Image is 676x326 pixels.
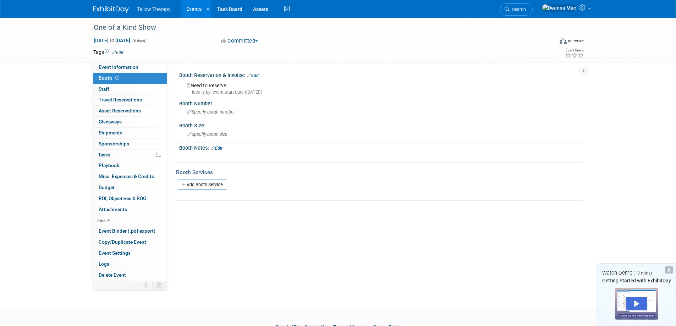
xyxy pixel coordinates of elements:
img: ExhibitDay [93,6,129,13]
div: Event Rating [565,49,584,52]
a: Travel Reservations [93,95,167,105]
span: [DATE] [DATE] [93,37,131,44]
a: Playbook [93,160,167,171]
a: Edit [112,50,123,55]
a: Misc. Expenses & Credits [93,171,167,182]
span: Event Information [99,64,138,70]
a: Asset Reservations [93,106,167,116]
span: Specify booth number [187,109,235,115]
td: Personalize Event Tab Strip [140,281,153,290]
a: Edit [247,73,259,78]
span: Shipments [99,130,122,136]
a: Sponsorships [93,139,167,149]
span: Event Binder (.pdf export) [99,228,155,234]
td: Tags [93,49,123,56]
a: Edit [211,146,222,151]
div: Play [626,297,647,310]
a: Add Booth Service [178,179,227,190]
span: Playbook [99,162,119,168]
span: Logs [99,261,109,267]
span: Travel Reservations [99,97,142,103]
div: Booth Size: [179,120,583,129]
span: Specify booth size [187,132,227,137]
a: Copy/Duplicate Event [93,237,167,248]
td: Toggle Event Tabs [152,281,167,290]
span: to [109,38,115,43]
div: Event Format [512,37,585,48]
a: Logs [93,259,167,270]
div: Booth Services [176,168,583,176]
span: (13 mins) [633,271,652,276]
span: Giveaways [99,119,122,125]
div: Dismiss [665,266,673,273]
span: Search [510,7,526,12]
span: Budget [99,184,115,190]
span: Delete Event [99,272,126,278]
span: Booth [99,75,121,81]
div: Getting Started with ExhibitDay [597,277,676,284]
span: Asset Reservations [99,108,141,114]
a: Event Information [93,62,167,73]
span: Sponsorships [99,141,129,147]
span: Copy/Duplicate Event [99,239,146,245]
a: Booth [93,73,167,84]
span: Tallow Therapy [137,6,171,12]
a: Event Binder (.pdf export) [93,226,167,237]
span: Tasks [98,152,110,158]
div: In-Person [568,38,584,44]
div: Booth Notes: [179,143,583,152]
div: Booth Reservation & Invoice: [179,70,583,79]
div: Ideally by: event start date ([DATE])? [187,89,578,95]
span: ROI, Objectives & ROO [99,195,146,201]
div: Booth Number: [179,98,583,107]
span: less [97,217,106,223]
a: less [93,215,167,226]
a: Staff [93,84,167,95]
a: Budget [93,182,167,193]
span: Misc. Expenses & Credits [99,173,154,179]
span: (6 days) [132,39,147,43]
a: Attachments [93,204,167,215]
span: Staff [99,86,109,92]
a: Tasks [93,150,167,160]
img: Deanna Mac [542,4,576,12]
div: One of a Kind Show [91,21,543,34]
img: Format-Inperson.png [560,38,567,44]
a: Search [500,3,533,16]
a: Delete Event [93,270,167,281]
button: Committed [219,37,261,45]
span: Attachments [99,206,127,212]
div: Watch Demo [597,269,676,277]
a: Event Settings [93,248,167,259]
span: Event Settings [99,250,131,256]
div: Need to Reserve [185,80,578,95]
a: Shipments [93,128,167,138]
a: ROI, Objectives & ROO [93,193,167,204]
span: Booth not reserved yet [114,75,121,81]
a: Giveaways [93,117,167,127]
